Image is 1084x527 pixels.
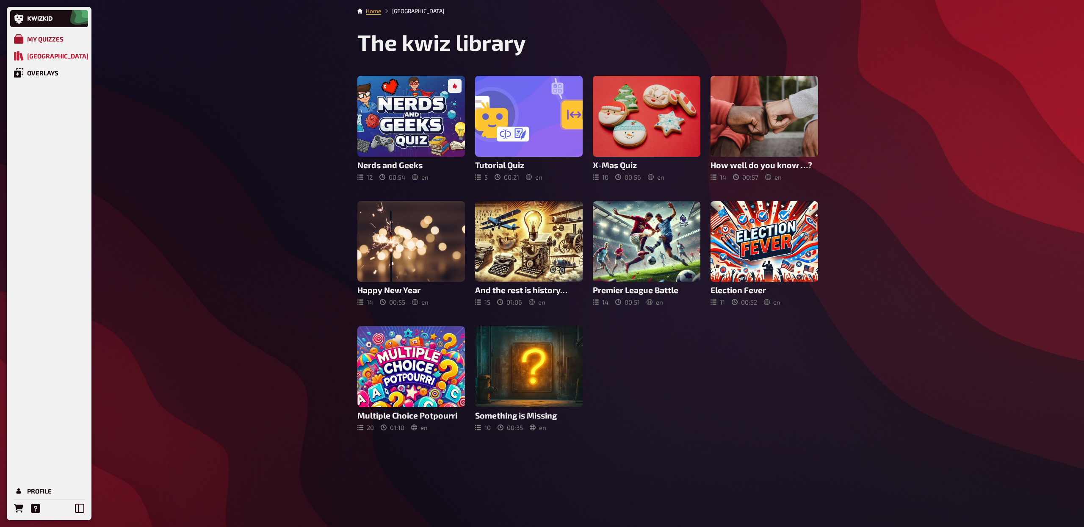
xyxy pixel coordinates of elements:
[495,173,519,181] div: 00 : 21
[379,173,405,181] div: 00 : 54
[357,285,465,295] h3: Happy New Year
[530,424,546,431] div: en
[475,201,583,306] a: And the rest is history…1501:06en
[475,424,491,431] div: 10
[498,424,523,431] div: 00 : 35
[615,173,641,181] div: 00 : 56
[711,201,818,306] a: Election Fever1100:52en
[475,76,583,181] a: Tutorial Quiz500:21en
[366,8,381,14] a: Home
[475,326,583,431] a: Something is Missing1000:35en
[380,298,405,306] div: 00 : 55
[711,160,818,170] h3: How well do you know …?
[357,160,465,170] h3: Nerds and Geeks
[357,411,465,420] h3: Multiple Choice Potpourri
[381,7,444,15] li: Quiz Library
[27,52,88,60] div: [GEOGRAPHIC_DATA]
[10,47,88,64] a: Quiz Library
[27,69,58,77] div: Overlays
[497,298,522,306] div: 01 : 06
[765,173,782,181] div: en
[593,173,608,181] div: 10
[27,35,64,43] div: My Quizzes
[357,201,465,306] a: Happy New Year1400:55en
[357,424,374,431] div: 20
[593,76,700,181] a: X-Mas Quiz1000:56en
[529,298,545,306] div: en
[412,298,429,306] div: en
[526,173,542,181] div: en
[357,173,373,181] div: 12
[475,285,583,295] h3: And the rest is history…
[648,173,664,181] div: en
[615,298,640,306] div: 00 : 51
[10,483,88,499] a: Profile
[732,298,757,306] div: 00 : 52
[10,64,88,81] a: Overlays
[475,173,488,181] div: 5
[475,298,490,306] div: 15
[647,298,663,306] div: en
[10,500,27,517] a: Orders
[711,298,725,306] div: 11
[593,201,700,306] a: Premier League Battle1400:51en
[357,326,465,431] a: Multiple Choice Potpourri2001:10en
[27,487,52,495] div: Profile
[10,31,88,47] a: My Quizzes
[475,160,583,170] h3: Tutorial Quiz
[411,424,428,431] div: en
[357,298,373,306] div: 14
[357,76,465,181] a: Nerds and Geeks1200:54en
[711,173,726,181] div: 14
[357,29,818,55] h1: The kwiz library
[711,76,818,181] a: How well do you know …?1400:57en
[381,424,404,431] div: 01 : 10
[764,298,780,306] div: en
[711,285,818,295] h3: Election Fever
[593,298,608,306] div: 14
[593,160,700,170] h3: X-Mas Quiz
[27,500,44,517] a: Help
[366,7,381,15] li: Home
[475,411,583,420] h3: Something is Missing
[412,173,429,181] div: en
[733,173,758,181] div: 00 : 57
[593,285,700,295] h3: Premier League Battle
